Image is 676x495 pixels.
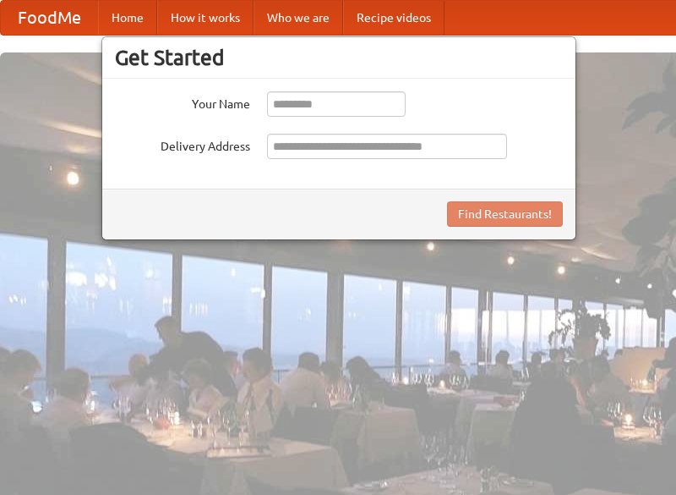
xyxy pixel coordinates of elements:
a: Home [98,1,157,35]
label: Your Name [115,91,250,113]
a: Recipe videos [343,1,444,35]
a: FoodMe [1,1,98,35]
h3: Get Started [115,45,563,70]
a: How it works [157,1,253,35]
label: Delivery Address [115,134,250,155]
a: Who we are [253,1,343,35]
button: Find Restaurants! [447,201,563,227]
